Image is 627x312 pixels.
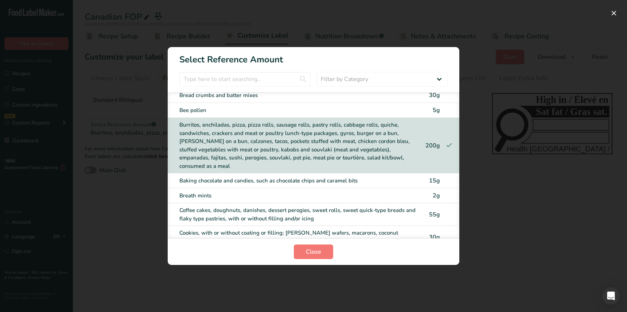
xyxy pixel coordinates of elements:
input: Type here to start searching.. [179,72,311,86]
div: Bee pollen [179,106,417,115]
h1: Select Reference Amount [168,47,459,66]
span: Close [306,247,321,256]
div: Open Intercom Messenger [602,287,620,305]
span: 15g [429,177,440,185]
span: 200g [425,142,440,150]
div: Coffee cakes, doughnuts, danishes, dessert perogies, sweet rolls, sweet quick-type breads and fla... [179,206,417,223]
div: Bread crumbs and batter mixes [179,91,417,100]
div: Burritos, enchiladas, pizza, pizza rolls, sausage rolls, pastry rolls, cabbage rolls, quiche, san... [179,121,417,170]
span: 30g [429,91,440,99]
button: Close [294,244,333,259]
span: 30g [429,233,440,241]
div: Cookies, with or without coating or filling; [PERSON_NAME] wafers, macarons, coconut macaroons [179,229,417,245]
div: Baking chocolate and candies, such as chocolate chips and caramel bits [179,177,417,185]
span: 2g [433,192,440,200]
span: 55g [429,211,440,219]
span: 5g [433,106,440,114]
div: Breath mints [179,192,417,200]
